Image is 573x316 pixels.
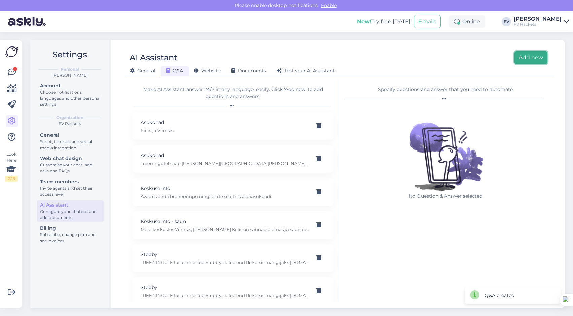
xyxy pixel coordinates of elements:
[56,115,83,121] b: Organization
[502,17,511,26] div: FV
[402,193,489,200] p: No Question & Answer selected
[132,86,334,100] div: Make AI Assistant answer 24/7 in any language, easily. Click 'Add new' to add questions and answers.
[141,152,309,159] p: Asukohad
[40,201,101,209] div: AI Assistant
[141,226,309,232] p: Meie keskustes Viimsis, [PERSON_NAME] Kiilis on saunad olemas ja saunapult asub pesuruumi ukse kõ...
[402,105,489,193] img: No qna
[36,72,104,78] div: [PERSON_NAME]
[141,292,309,298] p: TREENINGUTE tasumine läbi Stebby:: 1. Tee end Reketsis mängijaks [DOMAIN_NAME] 2. [PERSON_NAME] e...
[37,81,104,108] a: AccountChoose notifications, languages and other personal settings
[141,251,309,258] p: Stebby
[141,259,309,265] p: TREENINGUTE tasumine läbi Stebby:: 1. Tee end Reketsis mängijaks [DOMAIN_NAME] 2. [PERSON_NAME] e...
[132,277,334,305] div: StebbyTREENINGUTE tasumine läbi Stebby:: 1. Tee end Reketsis mängijaks [DOMAIN_NAME] 2. [PERSON_N...
[514,22,562,27] div: FV Rackets
[40,209,101,221] div: Configure your chatbot and add documents
[37,224,104,245] a: BillingSubscribe, change plan and see invoices
[344,86,546,93] div: Specify questions and answer that you need to automate
[141,193,309,199] p: Avades enda broneeringu ning leiate sealt sissepääsukoodi.
[194,68,221,74] span: Website
[277,68,335,74] span: Test your AI Assistant
[132,178,334,206] div: Keskuse infoAvades enda broneeringu ning leiate sealt sissepääsukoodi.
[40,82,101,89] div: Account
[132,211,334,239] div: Keskuse info - saunMeie keskustes Viimsis, [PERSON_NAME] Kiilis on saunad olemas ja saunapult asu...
[141,119,309,126] p: Asukohad
[37,154,104,175] a: Web chat designCustomise your chat, add calls and FAQs
[40,132,101,139] div: General
[5,45,18,58] img: Askly Logo
[130,68,155,74] span: General
[40,162,101,174] div: Customise your chat, add calls and FAQs
[5,176,18,182] div: 2 / 3
[37,200,104,222] a: AI AssistantConfigure your chatbot and add documents
[319,2,339,8] span: Enable
[141,127,309,133] p: Kiilis ja Viimsis.
[36,121,104,127] div: FV Rackets
[40,232,101,244] div: Subscribe, change plan and see invoices
[36,48,104,61] h2: Settings
[61,66,79,72] b: Personal
[514,16,569,27] a: [PERSON_NAME]FV Rackets
[40,89,101,107] div: Choose notifications, languages and other personal settings
[40,139,101,151] div: Script, tutorials and social media integration
[166,68,183,74] span: Q&A
[485,292,514,299] div: Q&A created
[357,18,371,25] b: New!
[132,145,334,173] div: AsukohadTreeningutel saab [PERSON_NAME][GEOGRAPHIC_DATA][PERSON_NAME], [GEOGRAPHIC_DATA][PERSON_N...
[231,68,266,74] span: Documents
[37,131,104,152] a: GeneralScript, tutorials and social media integration
[141,185,309,192] p: Keskuse info
[449,15,485,28] div: Online
[514,51,547,64] button: Add new
[357,18,411,26] div: Try free [DATE]:
[40,155,101,162] div: Web chat design
[514,16,562,22] div: [PERSON_NAME]
[40,225,101,232] div: Billing
[130,51,177,64] div: AI Assistant
[40,178,101,185] div: Team members
[141,284,309,291] p: Stebby
[37,177,104,198] a: Team membersInvite agents and set their access level
[40,185,101,197] div: Invite agents and set their access level
[141,160,309,166] p: Treeningutel saab [PERSON_NAME][GEOGRAPHIC_DATA][PERSON_NAME], [GEOGRAPHIC_DATA][PERSON_NAME] Kii...
[5,151,18,182] div: Look Here
[132,112,334,140] div: AsukohadKiilis ja Viimsis.
[141,218,309,225] p: Keskuse info - saun
[132,244,334,272] div: StebbyTREENINGUTE tasumine läbi Stebby:: 1. Tee end Reketsis mängijaks [DOMAIN_NAME] 2. [PERSON_N...
[414,15,441,28] button: Emails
